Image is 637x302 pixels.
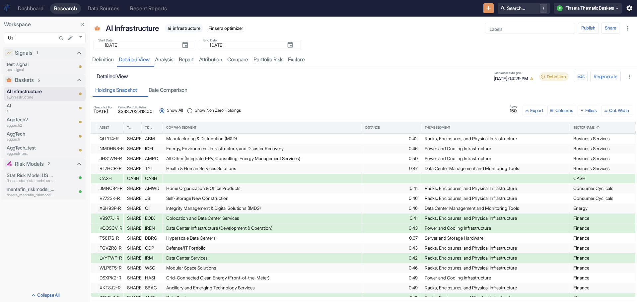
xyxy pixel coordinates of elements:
[7,102,54,114] a: AIai
[166,184,358,193] div: Home Organization & Office Products
[425,253,566,263] div: Racks, Enclosures, and Physical Infrastructure
[365,204,418,213] div: 0.46
[166,164,358,173] div: Health & Human Services Solutions
[206,41,281,49] input: yyyy-mm-dd
[206,26,246,31] span: Finsera optimizer
[7,61,54,68] p: test signal
[285,53,308,67] a: Explore
[365,125,380,130] div: Distance
[145,204,159,213] div: OII
[92,56,113,63] div: Definition
[35,78,42,83] span: 5
[573,243,632,253] div: Finance
[145,273,159,283] div: HASI
[251,53,285,67] a: Portfolio Risk
[1,290,88,301] button: Collapse All
[84,3,123,14] a: Data Sources
[166,125,196,130] div: Company Segment
[50,3,81,14] a: Research
[7,172,54,184] a: Stat Risk Model US All v2finsera_stat_risk_model_us_v2
[100,134,120,144] div: QLL1T4-R
[574,71,588,82] button: config
[165,26,203,31] span: ai_infrastructure
[100,273,120,283] div: DSXPK2-R
[578,105,600,116] button: Show filters
[127,174,138,183] div: CASH
[602,105,632,116] button: Col. Width
[573,223,632,233] div: Finance
[98,38,113,43] label: Start Date
[523,105,546,116] button: Export
[3,47,86,59] div: Signals1
[425,243,566,253] div: Racks, Enclosures, and Physical Infrastructure
[365,134,418,144] div: 0.42
[425,184,566,193] div: Racks, Enclosures, and Physical Infrastructure
[145,263,159,273] div: WSC
[7,192,54,198] p: finsera_mentafin_riskmodel_us_fs_v0_2c
[166,223,358,233] div: Data Center Infrastructure (Development & Operation)
[365,273,418,283] div: 0.49
[166,243,358,253] div: Defense/IT Portfolio
[7,102,54,109] p: AI
[7,186,54,193] p: mentafin_riskmodel_us_fs_v0.2c
[145,144,159,153] div: ICFI
[557,5,563,11] div: F
[145,253,159,263] div: IRM
[451,124,457,130] button: Sort
[127,194,138,203] div: SHARE
[365,164,418,173] div: 0.47
[127,213,138,223] div: SHARE
[494,75,535,82] span: [DATE] 04:29 PM
[127,263,138,273] div: SHARE
[106,23,159,34] p: AI Infrastructure
[100,154,120,163] div: JH31WN-R
[100,184,120,193] div: JMNC84-R
[573,253,632,263] div: Finance
[425,125,450,130] div: Theme Segment
[7,130,54,142] a: AggTechaggtech
[90,53,637,67] div: resource tabs
[145,283,159,293] div: SBAC
[127,243,138,253] div: SHARE
[7,116,54,123] p: AggTech2
[498,3,550,14] button: Search.../
[7,94,54,100] p: ai_infrastructure
[127,154,138,163] div: SHARE
[101,41,176,49] input: yyyy-mm-dd
[573,164,632,173] div: Business Services
[127,134,138,144] div: SHARE
[602,23,619,34] button: Share
[118,106,153,109] span: Period Portfolio Value
[578,23,599,34] button: Publish
[573,194,632,203] div: Consumer Cyclicals
[7,137,54,142] p: aggtech
[573,134,632,144] div: Business Services
[494,71,535,74] span: Last successful gen.
[166,204,358,213] div: Integrity Management & Digital Solutions (IMDS)
[100,164,120,173] div: RT7HCR-R
[15,76,34,84] p: Baskets
[66,33,75,42] button: edit
[365,253,418,263] div: 0.42
[145,243,159,253] div: CDP
[100,213,120,223] div: V9977J-R
[425,194,566,203] div: Racks, Enclosures, and Physical Infrastructure
[100,233,120,243] div: T5817S-R
[7,116,54,128] a: AggTech2aggtech2
[57,34,66,43] button: Search...
[573,283,632,293] div: Finance
[380,124,386,130] button: Sort
[166,134,358,144] div: Manufacturing & Distribution (M&D)
[100,204,120,213] div: X6H93P-R
[126,3,171,14] a: Recent Reports
[425,134,566,144] div: Racks, Enclosures, and Physical Infrastructure
[166,154,358,163] div: All Other (Integrated-PV, Consulting, Energy Management Services)
[425,233,566,243] div: Server and Storage Hardware
[7,61,54,73] a: test signaltest_signal
[145,125,153,130] div: Ticker
[573,144,632,153] div: Business Services
[100,125,109,130] div: Asset
[365,283,418,293] div: 0.49
[127,233,138,243] div: SHARE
